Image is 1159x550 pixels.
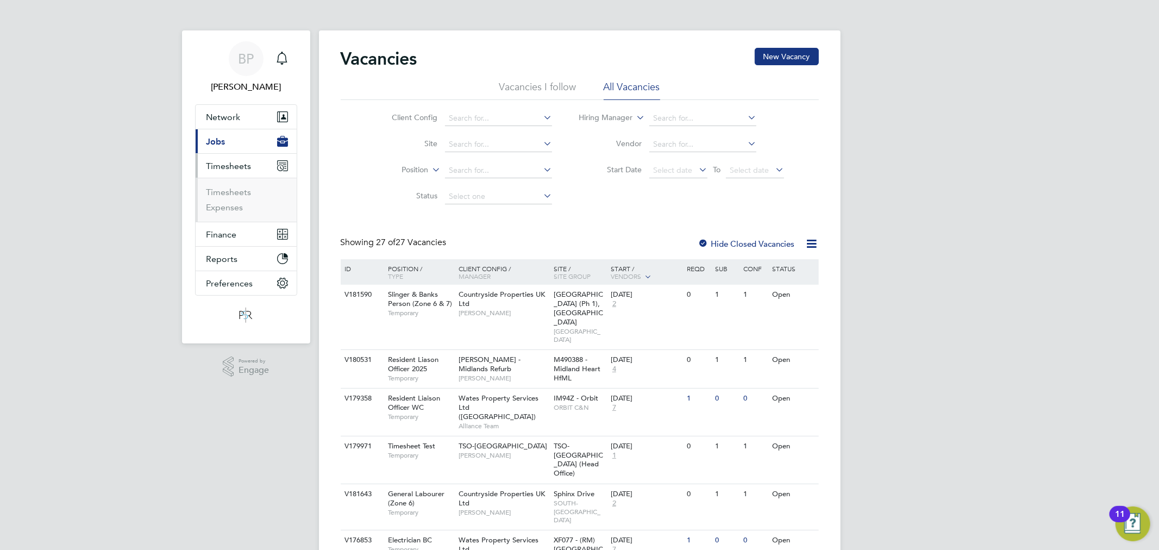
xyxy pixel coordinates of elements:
div: ID [342,259,380,278]
label: Client Config [375,112,437,122]
span: IM94Z - Orbit [554,393,598,403]
div: Reqd [684,259,712,278]
div: Open [769,436,817,457]
span: Engage [239,366,269,375]
div: 0 [741,389,769,409]
span: Temporary [388,412,453,421]
input: Search for... [445,111,552,126]
div: 11 [1115,514,1125,528]
nav: Main navigation [182,30,310,343]
span: 1 [611,451,618,460]
div: V181590 [342,285,380,305]
span: Type [388,272,403,280]
div: 1 [741,484,769,504]
span: Jobs [206,136,225,147]
span: Site Group [554,272,591,280]
span: [PERSON_NAME] [459,451,548,460]
div: V181643 [342,484,380,504]
div: [DATE] [611,442,681,451]
div: [DATE] [611,394,681,403]
a: BP[PERSON_NAME] [195,41,297,93]
span: Wates Property Services Ltd ([GEOGRAPHIC_DATA]) [459,393,538,421]
input: Search for... [649,111,756,126]
div: Open [769,389,817,409]
div: 0 [684,436,712,457]
span: SOUTH-[GEOGRAPHIC_DATA] [554,499,605,524]
span: Countryside Properties UK Ltd [459,489,545,508]
div: V179358 [342,389,380,409]
div: V179971 [342,436,380,457]
span: BP [238,52,254,66]
button: Preferences [196,271,297,295]
div: 0 [684,484,712,504]
div: 0 [684,285,712,305]
span: TSO-[GEOGRAPHIC_DATA] [459,441,547,451]
div: Conf [741,259,769,278]
button: Open Resource Center, 11 new notifications [1116,507,1150,541]
span: 4 [611,365,618,374]
span: TSO-[GEOGRAPHIC_DATA] (Head Office) [554,441,603,478]
span: M490388 - Midland Heart HfML [554,355,600,383]
a: Expenses [206,202,243,212]
span: Temporary [388,451,453,460]
span: 27 Vacancies [377,237,447,248]
span: Network [206,112,241,122]
label: Start Date [579,165,642,174]
span: 7 [611,403,618,412]
a: Timesheets [206,187,252,197]
span: 2 [611,299,618,309]
span: Timesheet Test [388,441,435,451]
span: [GEOGRAPHIC_DATA] [554,327,605,344]
span: Electrician BC [388,535,432,545]
span: 2 [611,499,618,508]
button: New Vacancy [755,48,819,65]
span: Vendors [611,272,641,280]
div: [DATE] [611,355,681,365]
button: Finance [196,222,297,246]
li: Vacancies I follow [499,80,577,100]
div: Open [769,484,817,504]
div: 1 [712,350,741,370]
span: Timesheets [206,161,252,171]
label: Status [375,191,437,201]
a: Go to home page [195,307,297,324]
div: 0 [712,389,741,409]
span: Reports [206,254,238,264]
input: Search for... [649,137,756,152]
div: 1 [741,350,769,370]
div: Position / [380,259,456,285]
span: Temporary [388,374,453,383]
div: Showing [341,237,449,248]
div: 1 [712,484,741,504]
label: Vendor [579,139,642,148]
div: [DATE] [611,536,681,545]
div: Start / [608,259,684,286]
div: V180531 [342,350,380,370]
label: Hide Closed Vacancies [698,239,795,249]
input: Search for... [445,163,552,178]
span: Resident Liason Officer 2025 [388,355,438,373]
span: Slinger & Banks Person (Zone 6 & 7) [388,290,452,308]
button: Reports [196,247,297,271]
span: Temporary [388,309,453,317]
span: [GEOGRAPHIC_DATA] (Ph 1), [GEOGRAPHIC_DATA] [554,290,603,327]
div: 1 [741,285,769,305]
div: 1 [712,285,741,305]
button: Timesheets [196,154,297,178]
input: Search for... [445,137,552,152]
div: 1 [684,389,712,409]
span: Countryside Properties UK Ltd [459,290,545,308]
label: Position [366,165,428,176]
li: All Vacancies [604,80,660,100]
span: Manager [459,272,491,280]
div: Client Config / [456,259,551,285]
span: Alliance Team [459,422,548,430]
span: [PERSON_NAME] [459,374,548,383]
div: Status [769,259,817,278]
span: Select date [730,165,769,175]
span: Select date [653,165,692,175]
span: Ben Perkin [195,80,297,93]
img: psrsolutions-logo-retina.png [236,307,255,324]
div: Sub [712,259,741,278]
div: [DATE] [611,490,681,499]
